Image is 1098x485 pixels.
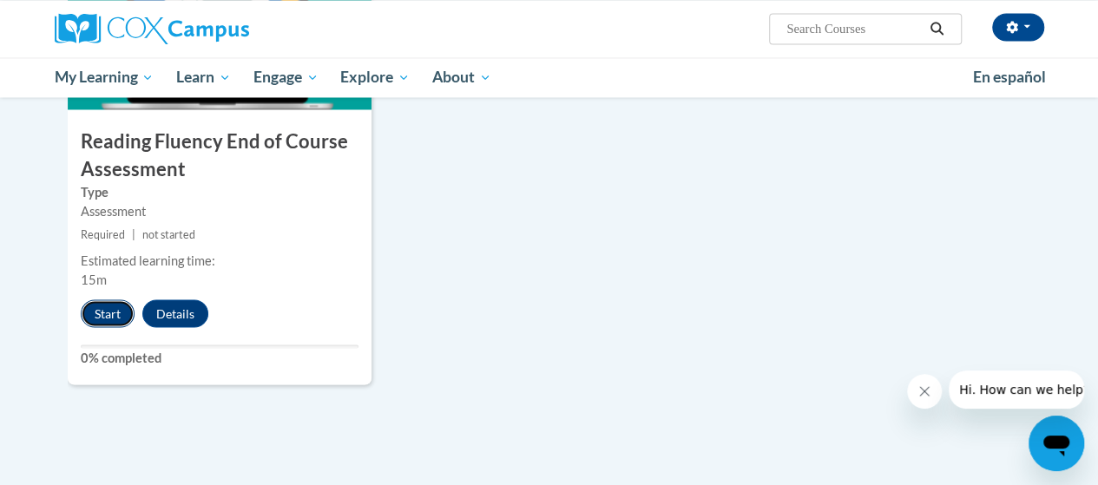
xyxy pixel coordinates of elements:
[81,299,135,327] button: Start
[432,67,491,88] span: About
[340,67,410,88] span: Explore
[176,67,231,88] span: Learn
[785,18,924,39] input: Search Courses
[242,57,330,97] a: Engage
[68,128,371,182] h3: Reading Fluency End of Course Assessment
[81,227,125,240] span: Required
[81,182,358,201] label: Type
[132,227,135,240] span: |
[81,201,358,220] div: Assessment
[81,348,358,367] label: 0% completed
[10,12,141,26] span: Hi. How can we help?
[329,57,421,97] a: Explore
[43,57,166,97] a: My Learning
[1029,416,1084,471] iframe: Button to launch messaging window
[81,272,107,286] span: 15m
[907,374,942,409] iframe: Close message
[55,13,249,44] img: Cox Campus
[253,67,319,88] span: Engage
[962,59,1057,95] a: En español
[949,370,1084,409] iframe: Message from company
[142,227,195,240] span: not started
[142,299,208,327] button: Details
[42,57,1057,97] div: Main menu
[165,57,242,97] a: Learn
[81,251,358,270] div: Estimated learning time:
[421,57,503,97] a: About
[924,18,950,39] button: Search
[973,68,1046,86] span: En español
[992,13,1044,41] button: Account Settings
[54,67,154,88] span: My Learning
[55,13,367,44] a: Cox Campus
